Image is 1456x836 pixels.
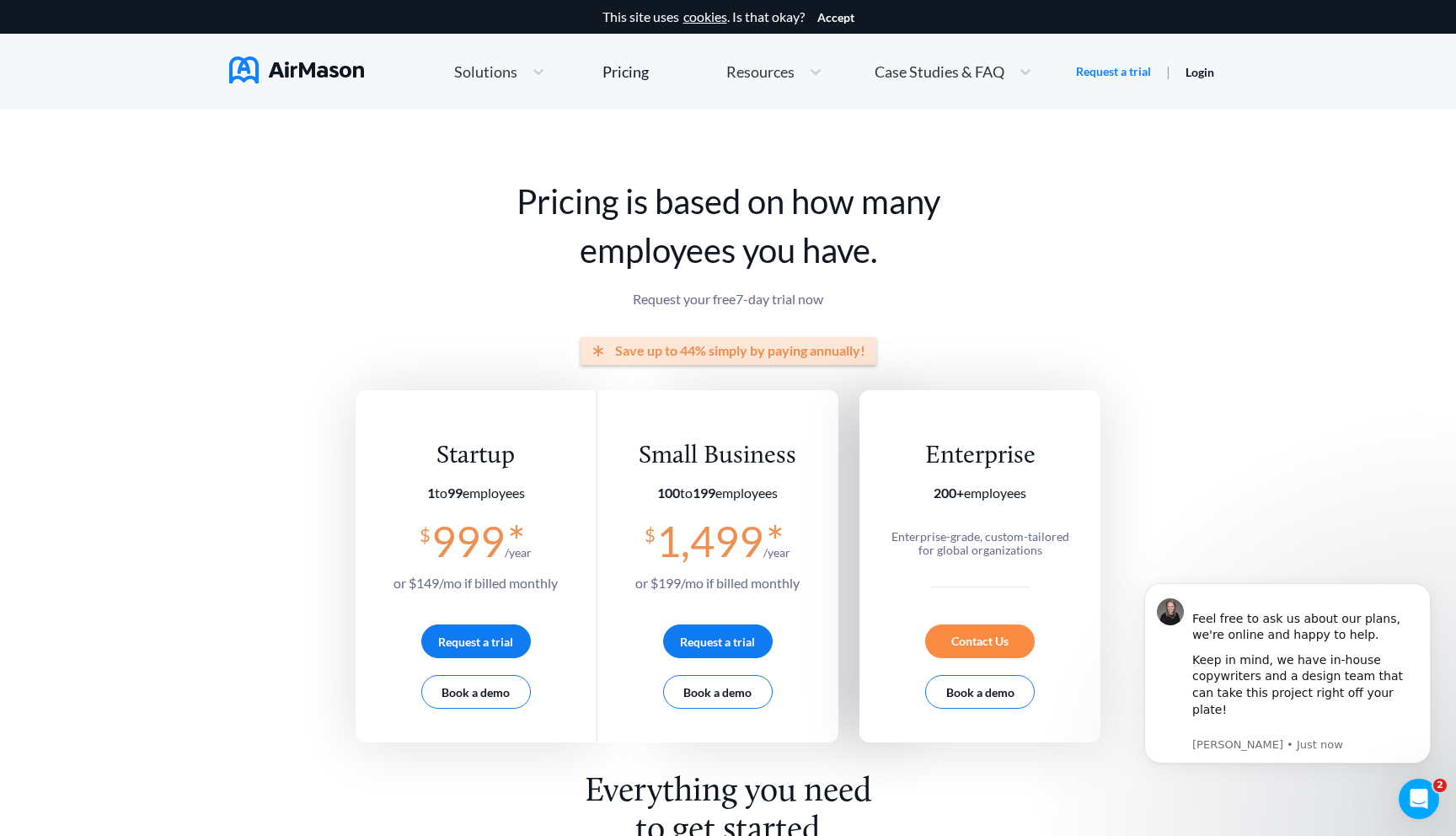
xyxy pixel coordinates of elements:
[356,292,1101,307] p: Request your free 7 -day trial now
[883,485,1078,501] section: employees
[356,177,1101,275] h1: Pricing is based on how many employees you have.
[883,441,1078,472] div: Enterprise
[1076,63,1151,80] a: Request a trial
[1119,575,1456,790] iframe: Intercom notifications message
[1166,63,1170,79] span: |
[1433,779,1447,792] span: 2
[427,485,463,501] span: to
[925,624,1035,658] div: Contact Us
[393,485,558,501] section: employees
[454,64,517,79] span: Solutions
[421,624,531,658] button: Request a trial
[427,485,435,501] b: 1
[393,441,558,472] div: Startup
[635,441,800,472] div: Small Business
[925,675,1035,709] button: Book a demo
[891,529,1069,557] span: Enterprise-grade, custom-tailored for global organizations
[657,485,680,501] b: 100
[393,575,558,591] span: or $ 149 /mo if billed monthly
[663,624,773,658] button: Request a trial
[615,343,865,358] span: Save up to 44% simply by paying annually!
[1186,65,1214,79] a: Login
[229,56,364,83] img: AirMason Logo
[683,9,727,24] a: cookies
[420,517,431,545] span: $
[663,675,773,709] button: Book a demo
[656,516,763,566] span: 1,499
[1399,779,1439,819] iframe: Intercom live chat
[875,64,1004,79] span: Case Studies & FAQ
[645,517,656,545] span: $
[693,485,715,501] b: 199
[602,56,649,87] a: Pricing
[602,64,649,79] div: Pricing
[635,575,800,591] span: or $ 199 /mo if billed monthly
[657,485,715,501] span: to
[635,485,800,501] section: employees
[934,485,964,501] b: 200+
[421,675,531,709] button: Book a demo
[817,11,854,24] button: Accept cookies
[726,64,795,79] span: Resources
[447,485,463,501] b: 99
[431,516,505,566] span: 999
